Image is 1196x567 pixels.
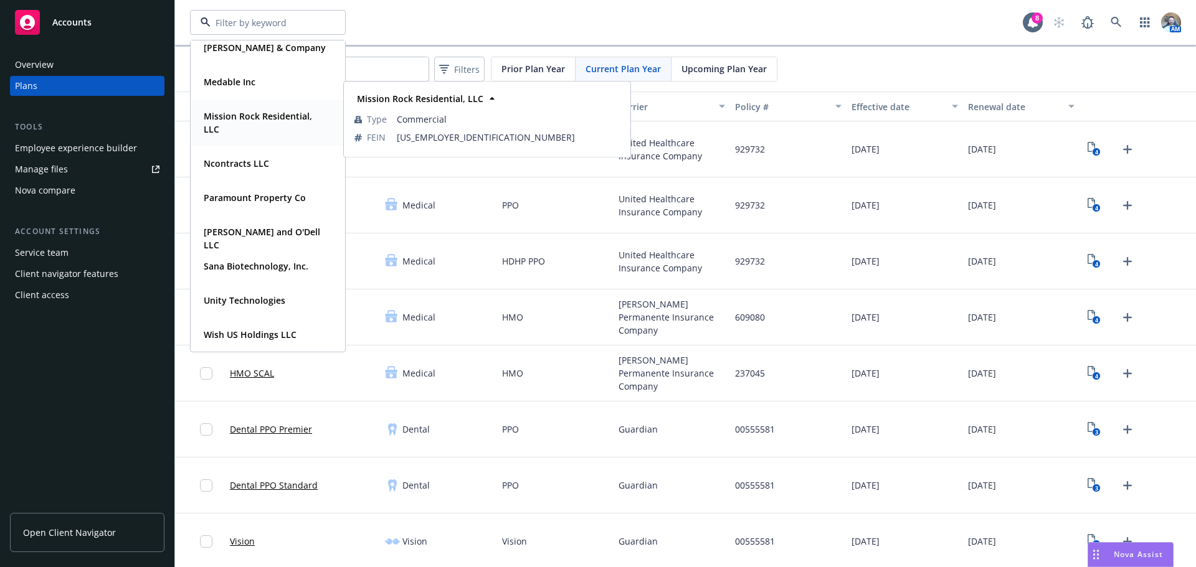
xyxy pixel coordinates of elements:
span: 609080 [735,311,765,324]
span: Vision [402,535,427,548]
span: [DATE] [968,367,996,380]
span: 929732 [735,199,765,212]
span: Medical [402,311,435,324]
strong: Mission Rock Residential, LLC [204,110,312,135]
span: HDHP PPO [502,255,545,268]
strong: Unity Technologies [204,294,285,306]
a: Report a Bug [1075,10,1100,35]
span: Vision [502,535,527,548]
span: Medical [402,199,435,212]
span: PPO [502,423,519,436]
span: [DATE] [968,311,996,324]
span: [DATE] [852,143,880,156]
span: [DATE] [968,255,996,268]
a: Client access [10,285,164,305]
span: [DATE] [968,479,996,492]
a: Upload Plan Documents [1118,195,1137,215]
span: Upcoming Plan Year [681,62,767,75]
span: [DATE] [852,311,880,324]
span: Prior Plan Year [501,62,565,75]
span: [DATE] [968,199,996,212]
a: View Plan Documents [1084,139,1104,159]
a: Upload Plan Documents [1118,476,1137,495]
text: 4 [1095,260,1098,268]
span: Filters [437,60,482,78]
text: 4 [1095,148,1098,156]
div: Policy # [735,100,828,113]
span: Nova Assist [1114,549,1163,560]
span: Type [367,113,387,126]
strong: [PERSON_NAME] and O'Dell LLC [204,226,320,251]
text: 4 [1095,204,1098,212]
button: Carrier [614,91,730,121]
span: 929732 [735,255,765,268]
strong: Sana Biotechnology, Inc. [204,260,308,272]
div: Client access [15,285,69,305]
span: 00555581 [735,423,775,436]
span: Dental [402,479,430,492]
span: United Healthcare Insurance Company [619,136,725,162]
a: View Plan Documents [1084,307,1104,327]
div: Employee experience builder [15,138,137,158]
a: Upload Plan Documents [1118,363,1137,383]
span: [DATE] [852,479,880,492]
strong: Medable Inc [204,76,255,88]
a: View Plan Documents [1084,476,1104,495]
span: 929732 [735,143,765,156]
input: Toggle Row Selected [200,367,212,380]
span: [PERSON_NAME] Permanente Insurance Company [619,354,725,393]
span: Guardian [619,535,658,548]
button: Effective date [847,91,963,121]
a: HMO SCAL [230,367,274,380]
a: View Plan Documents [1084,532,1104,551]
span: [DATE] [852,199,880,212]
text: 4 [1095,372,1098,380]
a: Switch app [1132,10,1157,35]
span: United Healthcare Insurance Company [619,192,725,218]
a: Vision [230,535,255,548]
a: View Plan Documents [1084,419,1104,439]
div: Overview [15,55,54,75]
span: Medical [402,367,435,380]
div: Service team [15,243,69,263]
div: Nova compare [15,180,75,200]
text: 3 [1095,484,1098,492]
span: HMO [502,367,523,380]
span: [DATE] [852,535,880,548]
a: Manage files [10,159,164,179]
div: Manage files [15,159,68,179]
a: View Plan Documents [1084,195,1104,215]
div: Plans [15,76,37,96]
div: Carrier [619,100,711,113]
div: Drag to move [1088,543,1104,566]
a: Nova compare [10,180,164,200]
input: Toggle Row Selected [200,479,212,492]
input: Toggle Row Selected [200,423,212,436]
span: 00555581 [735,535,775,548]
input: Filter by keyword [211,16,320,29]
a: Upload Plan Documents [1118,419,1137,439]
a: Upload Plan Documents [1118,139,1137,159]
span: Dental [402,423,430,436]
div: Effective date [852,100,944,113]
span: [DATE] [852,255,880,268]
span: Current Plan Year [586,62,661,75]
a: Employee experience builder [10,138,164,158]
div: Account settings [10,225,164,238]
a: Start snowing [1046,10,1071,35]
a: Overview [10,55,164,75]
a: Upload Plan Documents [1118,251,1137,271]
a: Plans [10,76,164,96]
span: [DATE] [968,423,996,436]
a: View Plan Documents [1084,251,1104,271]
span: 237045 [735,367,765,380]
strong: Paramount Property Co [204,192,306,204]
span: [DATE] [968,143,996,156]
text: 3 [1095,428,1098,436]
div: Renewal date [968,100,1061,113]
span: PPO [502,479,519,492]
button: Renewal date [963,91,1080,121]
span: Accounts [52,17,92,27]
span: Open Client Navigator [23,526,116,539]
strong: Ncontracts LLC [204,157,269,169]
